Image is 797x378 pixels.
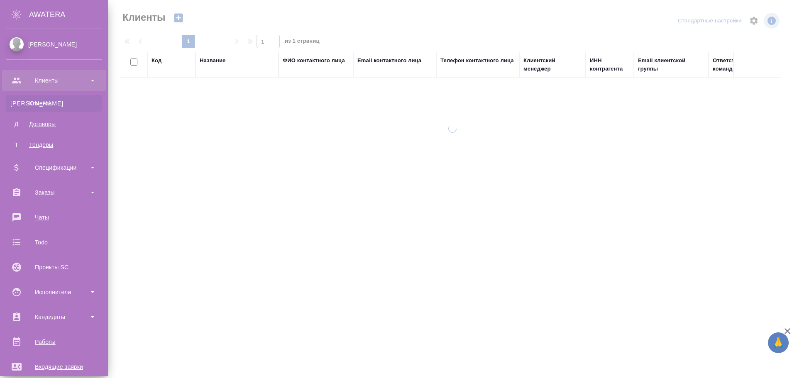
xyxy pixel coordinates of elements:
span: 🙏 [771,334,785,351]
div: ФИО контактного лица [283,56,345,65]
a: Чаты [2,207,106,228]
div: Ответственная команда [713,56,771,73]
a: Todo [2,232,106,253]
div: Клиенты [6,74,102,87]
div: Email клиентской группы [638,56,704,73]
a: [PERSON_NAME]Клиенты [6,95,102,112]
div: Чаты [6,211,102,224]
div: Код [152,56,161,65]
div: Клиенты [10,99,98,107]
div: Тендеры [10,141,98,149]
div: Работы [6,336,102,348]
a: ДДоговоры [6,116,102,132]
div: ИНН контрагента [590,56,630,73]
div: Клиентский менеджер [523,56,582,73]
a: Входящие заявки [2,356,106,377]
div: Входящие заявки [6,361,102,373]
a: ТТендеры [6,137,102,153]
div: Заказы [6,186,102,199]
div: Email контактного лица [357,56,421,65]
div: AWATERA [29,6,108,23]
div: Спецификации [6,161,102,174]
div: Кандидаты [6,311,102,323]
div: Телефон контактного лица [440,56,514,65]
a: Работы [2,332,106,352]
div: [PERSON_NAME] [6,40,102,49]
button: 🙏 [768,332,789,353]
div: Todo [6,236,102,249]
a: Проекты SC [2,257,106,278]
div: Название [200,56,225,65]
div: Договоры [10,120,98,128]
div: Проекты SC [6,261,102,273]
div: Исполнители [6,286,102,298]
